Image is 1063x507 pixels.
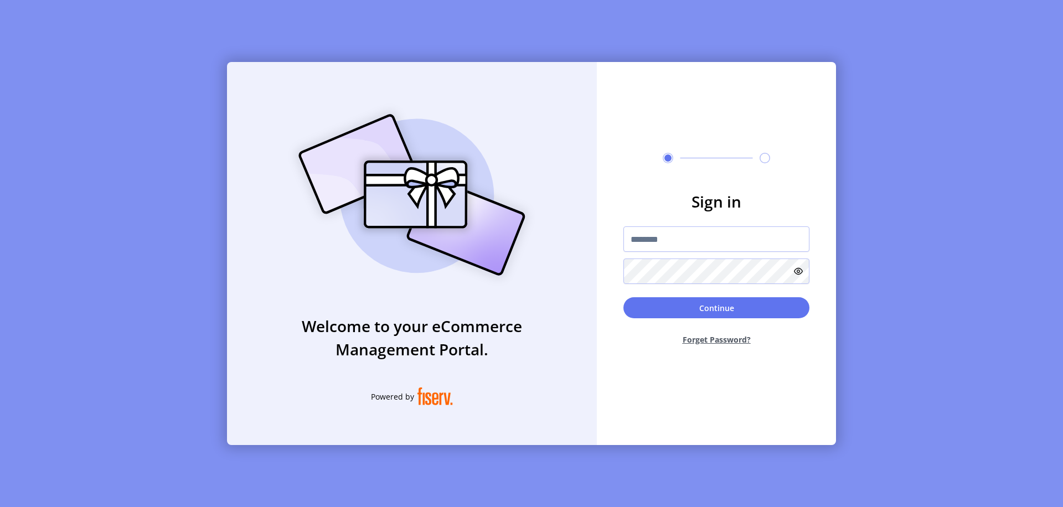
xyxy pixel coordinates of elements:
[371,391,414,402] span: Powered by
[623,190,809,213] h3: Sign in
[227,314,597,361] h3: Welcome to your eCommerce Management Portal.
[282,102,542,288] img: card_Illustration.svg
[623,297,809,318] button: Continue
[623,325,809,354] button: Forget Password?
